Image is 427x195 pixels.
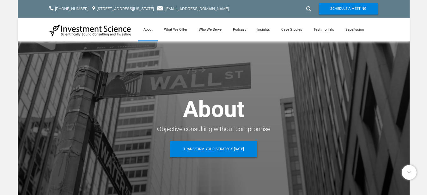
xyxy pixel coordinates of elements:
[319,3,378,15] a: Schedule A Meeting
[227,18,252,41] a: Podcast
[308,18,340,41] a: Testimonials
[183,141,244,157] span: Transform Your Strategy [DATE]
[55,6,88,11] a: [PHONE_NUMBER]
[49,123,378,135] div: Objective consulting without compromise
[183,96,244,123] strong: About
[165,6,229,11] a: [EMAIL_ADDRESS][DOMAIN_NAME]
[193,18,227,41] a: Who We Serve
[170,141,257,157] a: Transform Your Strategy [DATE]
[276,18,308,41] a: Case Studies
[158,18,193,41] a: What We Offer
[97,6,154,11] a: [STREET_ADDRESS][US_STATE]​
[330,3,367,15] span: Schedule A Meeting
[340,18,369,41] a: SageFusion
[252,18,276,41] a: Insights
[49,24,131,37] img: Investment Science | NYC Consulting Services
[138,18,158,41] a: About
